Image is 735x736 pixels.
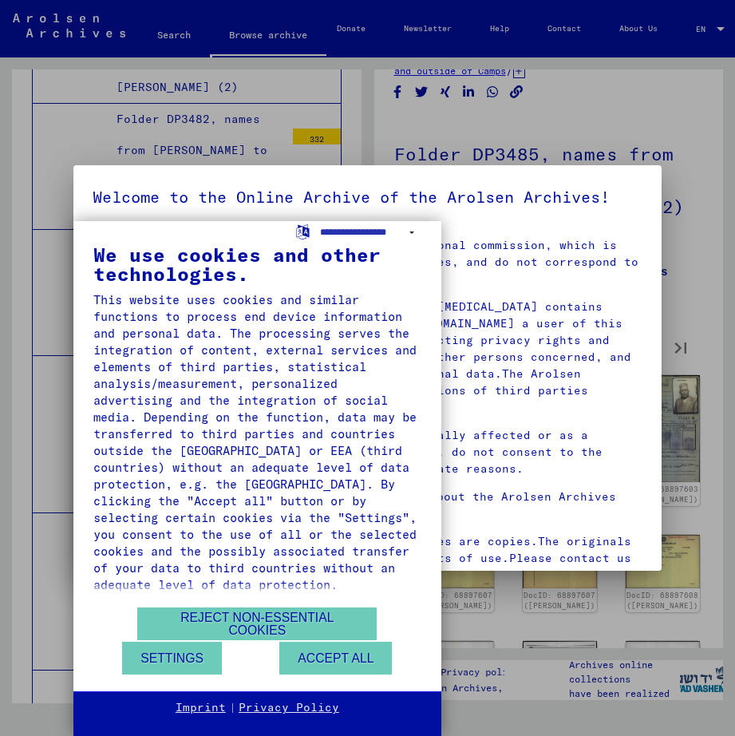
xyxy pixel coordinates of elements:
[93,245,421,283] div: We use cookies and other technologies.
[137,607,377,640] button: Reject non-essential cookies
[239,700,339,716] a: Privacy Policy
[93,291,421,593] div: This website uses cookies and similar functions to process end device information and personal da...
[279,642,392,675] button: Accept all
[122,642,222,675] button: Settings
[176,700,226,716] a: Imprint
